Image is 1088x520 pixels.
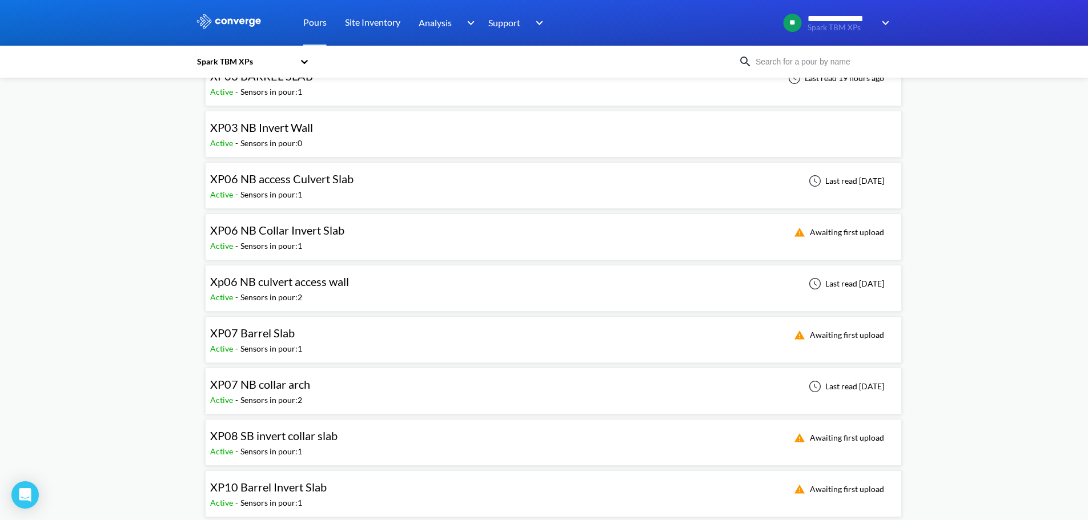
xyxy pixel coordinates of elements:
[205,72,902,82] a: XP03 BARREL SLABActive-Sensors in pour:1Last read 19 hours ago
[235,138,240,148] span: -
[235,241,240,251] span: -
[235,395,240,405] span: -
[235,292,240,302] span: -
[205,483,902,493] a: XP10 Barrel Invert SlabActive-Sensors in pour:1Awaiting first upload
[419,15,452,30] span: Analysis
[205,329,902,339] a: XP07 Barrel SlabActive-Sensors in pour:1Awaiting first upload
[874,16,893,30] img: downArrow.svg
[787,431,888,445] div: Awaiting first upload
[802,174,888,188] div: Last read [DATE]
[528,16,547,30] img: downArrow.svg
[240,137,302,150] div: Sensors in pour: 0
[210,223,344,237] span: XP06 NB Collar Invert Slab
[210,87,235,96] span: Active
[787,225,888,239] div: Awaiting first upload
[210,120,313,134] span: XP03 NB Invert Wall
[210,395,235,405] span: Active
[235,190,240,199] span: -
[210,241,235,251] span: Active
[488,15,520,30] span: Support
[752,55,890,68] input: Search for a pour by name
[235,498,240,507] span: -
[210,326,295,340] span: XP07 Barrel Slab
[196,14,262,29] img: logo_ewhite.svg
[205,278,902,288] a: Xp06 NB culvert access wallActive-Sensors in pour:2Last read [DATE]
[210,344,235,353] span: Active
[11,481,39,509] div: Open Intercom Messenger
[205,432,902,442] a: XP08 SB invert collar slabActive-Sensors in pour:1Awaiting first upload
[210,190,235,199] span: Active
[196,55,294,68] div: Spark TBM XPs
[240,342,302,355] div: Sensors in pour: 1
[738,55,752,68] img: icon-search.svg
[235,446,240,456] span: -
[210,172,354,186] span: XP06 NB access Culvert Slab
[205,175,902,185] a: XP06 NB access Culvert SlabActive-Sensors in pour:1Last read [DATE]
[240,394,302,406] div: Sensors in pour: 2
[210,480,327,494] span: XP10 Barrel Invert Slab
[782,71,888,85] div: Last read 19 hours ago
[210,292,235,302] span: Active
[808,23,874,32] span: Spark TBM XPs
[235,87,240,96] span: -
[210,138,235,148] span: Active
[787,482,888,496] div: Awaiting first upload
[240,86,302,98] div: Sensors in pour: 1
[240,497,302,509] div: Sensors in pour: 1
[235,344,240,353] span: -
[210,377,310,391] span: XP07 NB collar arch
[240,240,302,252] div: Sensors in pour: 1
[802,277,888,291] div: Last read [DATE]
[210,446,235,456] span: Active
[210,429,338,442] span: XP08 SB invert collar slab
[210,275,349,288] span: Xp06 NB culvert access wall
[802,380,888,393] div: Last read [DATE]
[205,381,902,390] a: XP07 NB collar archActive-Sensors in pour:2Last read [DATE]
[240,188,302,201] div: Sensors in pour: 1
[205,227,902,236] a: XP06 NB Collar Invert SlabActive-Sensors in pour:1Awaiting first upload
[459,16,477,30] img: downArrow.svg
[240,291,302,304] div: Sensors in pour: 2
[787,328,888,342] div: Awaiting first upload
[205,124,902,134] a: XP03 NB Invert WallActive-Sensors in pour:0
[240,445,302,458] div: Sensors in pour: 1
[210,498,235,507] span: Active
